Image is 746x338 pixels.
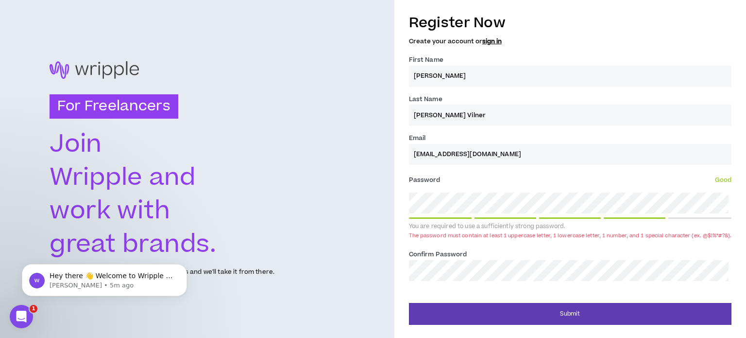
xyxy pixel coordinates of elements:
iframe: Intercom live chat [10,305,33,328]
label: Last Name [409,91,442,107]
label: First Name [409,52,443,68]
input: Last name [409,105,731,125]
a: sign in [482,37,502,46]
label: Confirm Password [409,247,467,262]
text: Wripple and [50,160,197,195]
input: First name [409,66,731,87]
h3: For Freelancers [50,94,178,119]
span: Good [715,176,731,184]
text: work with [50,194,170,228]
span: 1 [30,305,37,313]
h3: Register Now [409,13,731,33]
div: You are required to use a sufficiently strong password. [409,223,731,231]
button: Submit [409,303,731,325]
text: great brands. [50,227,216,261]
label: Email [409,130,426,146]
h5: Create your account or [409,38,731,45]
iframe: Intercom notifications message [7,244,202,312]
text: Join [50,126,102,161]
input: Enter Email [409,144,731,165]
span: Password [409,176,441,184]
div: The password must contain at least 1 uppercase letter, 1 lowercase letter, 1 number, and 1 specia... [409,232,731,239]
